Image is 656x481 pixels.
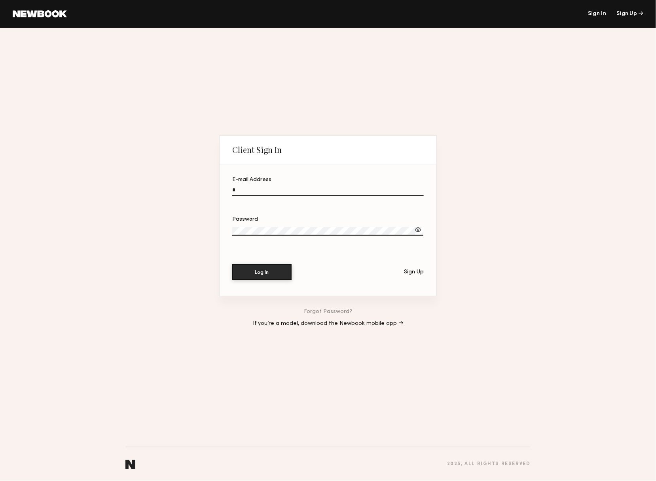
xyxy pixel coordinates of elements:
[232,217,424,222] div: Password
[232,187,424,196] input: E-mail Address
[232,177,424,183] div: E-mail Address
[404,269,424,275] div: Sign Up
[232,227,423,236] input: Password
[253,321,403,326] a: If you’re a model, download the Newbook mobile app →
[617,11,643,17] div: Sign Up
[232,264,292,280] button: Log In
[304,309,352,315] a: Forgot Password?
[232,145,282,155] div: Client Sign In
[588,11,606,17] a: Sign In
[447,462,531,467] div: 2025 , all rights reserved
